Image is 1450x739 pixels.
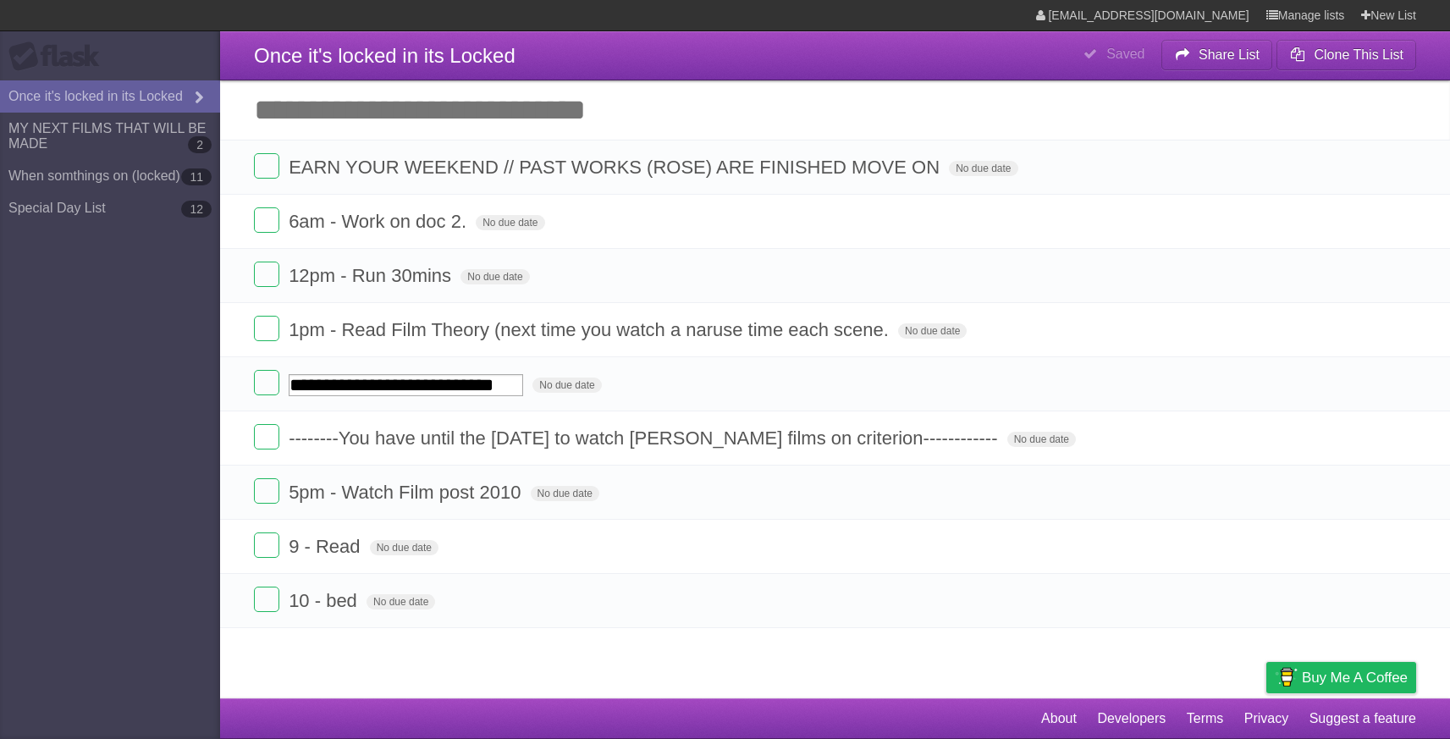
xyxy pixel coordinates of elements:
span: No due date [949,161,1017,176]
span: 6am - Work on doc 2. [289,211,471,232]
span: No due date [532,378,601,393]
a: About [1041,703,1077,735]
button: Clone This List [1276,40,1416,70]
label: Done [254,532,279,558]
label: Done [254,370,279,395]
span: No due date [367,594,435,609]
a: Terms [1187,703,1224,735]
span: No due date [898,323,967,339]
a: Buy me a coffee [1266,662,1416,693]
label: Done [254,424,279,449]
label: Done [254,316,279,341]
span: No due date [1007,432,1076,447]
b: Clone This List [1314,47,1403,62]
label: Done [254,587,279,612]
button: Share List [1161,40,1273,70]
div: Flask [8,41,110,72]
span: 5pm - Watch Film post 2010 [289,482,525,503]
b: 2 [188,136,212,153]
span: No due date [531,486,599,501]
span: EARN YOUR WEEKEND // PAST WORKS (ROSE) ARE FINISHED MOVE ON [289,157,944,178]
span: 10 - bed [289,590,361,611]
a: Privacy [1244,703,1288,735]
b: Saved [1106,47,1144,61]
b: 11 [181,168,212,185]
span: No due date [370,540,438,555]
span: 1pm - Read Film Theory (next time you watch a naruse time each scene. [289,319,893,340]
span: --------You have until the [DATE] to watch [PERSON_NAME] films on criterion------------ [289,427,1001,449]
label: Done [254,153,279,179]
span: No due date [476,215,544,230]
a: Suggest a feature [1309,703,1416,735]
label: Done [254,262,279,287]
span: No due date [460,269,529,284]
a: Developers [1097,703,1166,735]
span: 9 - Read [289,536,364,557]
b: 12 [181,201,212,218]
span: 12pm - Run 30mins [289,265,455,286]
span: Once it's locked in its Locked [254,44,515,67]
label: Done [254,207,279,233]
span: Buy me a coffee [1302,663,1408,692]
label: Done [254,478,279,504]
b: Share List [1199,47,1260,62]
img: Buy me a coffee [1275,663,1298,692]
